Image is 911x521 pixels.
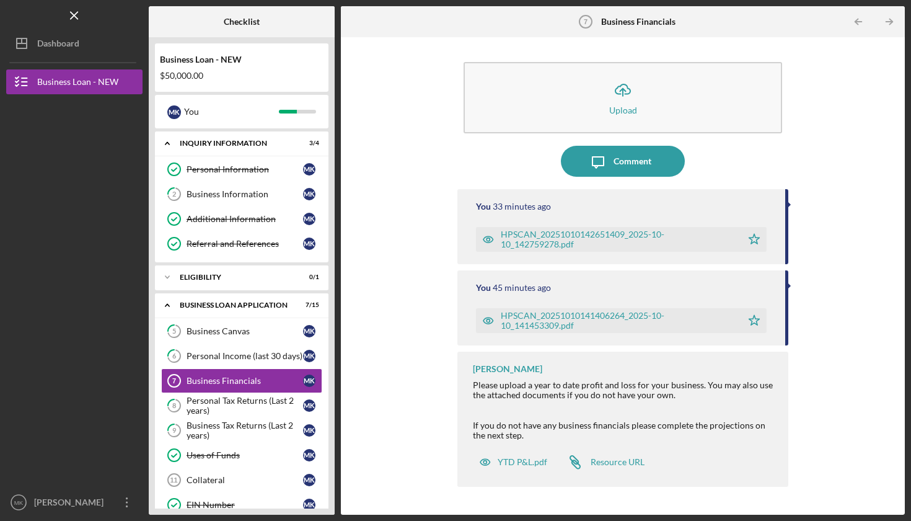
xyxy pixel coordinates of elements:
[303,238,315,250] div: M K
[303,188,315,200] div: M K
[501,229,736,249] div: HPSCAN_20251010142651409_2025-10-10_142759278.pdf
[561,146,685,177] button: Comment
[601,17,676,27] b: Business Financials
[172,352,177,360] tspan: 6
[161,468,322,492] a: 11CollateralMK
[161,393,322,418] a: 8Personal Tax Returns (Last 2 years)MK
[614,146,651,177] div: Comment
[161,368,322,393] a: 7Business FinancialsMK
[493,202,551,212] time: 2025-10-10 14:28
[161,418,322,443] a: 9Business Tax Returns (Last 2 years)MK
[473,450,553,474] button: YTD P&L.pdf
[180,274,288,281] div: ELIGIBILITY
[172,402,176,410] tspan: 8
[161,492,322,517] a: EIN NumberMK
[161,344,322,368] a: 6Personal Income (last 30 days)MK
[303,399,315,412] div: M K
[187,164,303,174] div: Personal Information
[476,202,491,212] div: You
[476,283,491,293] div: You
[187,421,303,440] div: Business Tax Returns (Last 2 years)
[224,17,260,27] b: Checklist
[476,308,767,333] button: HPSCAN_20251010141406264_2025-10-10_141453309.pdf
[172,190,176,198] tspan: 2
[303,350,315,362] div: M K
[187,189,303,199] div: Business Information
[187,326,303,336] div: Business Canvas
[172,427,177,435] tspan: 9
[187,351,303,361] div: Personal Income (last 30 days)
[172,327,176,336] tspan: 5
[161,319,322,344] a: 5Business CanvasMK
[161,182,322,207] a: 2Business InformationMK
[161,157,322,182] a: Personal InformationMK
[187,239,303,249] div: Referral and References
[303,163,315,176] div: M K
[6,490,143,515] button: MK[PERSON_NAME]
[187,214,303,224] div: Additional Information
[37,31,79,59] div: Dashboard
[303,213,315,225] div: M K
[560,450,645,474] a: Resource URL
[464,62,782,133] button: Upload
[501,311,736,331] div: HPSCAN_20251010141406264_2025-10-10_141453309.pdf
[180,140,288,147] div: INQUIRY INFORMATION
[476,227,767,252] button: HPSCAN_20251010142651409_2025-10-10_142759278.pdf
[187,500,303,510] div: EIN Number
[297,274,319,281] div: 0 / 1
[160,55,323,65] div: Business Loan - NEW
[187,396,303,416] div: Personal Tax Returns (Last 2 years)
[170,476,177,484] tspan: 11
[37,69,118,97] div: Business Loan - NEW
[160,71,323,81] div: $50,000.00
[167,105,181,119] div: M K
[498,457,547,467] div: YTD P&L.pdf
[473,380,776,420] div: Please upload a year to date profit and loss for your business. You may also use the attached doc...
[584,18,588,25] tspan: 7
[172,377,176,385] tspan: 7
[161,443,322,468] a: Uses of FundsMK
[303,449,315,461] div: M K
[6,69,143,94] button: Business Loan - NEW
[473,421,776,440] div: If you do not have any business financials please complete the projections on the next step.
[591,457,645,467] div: Resource URL
[303,375,315,387] div: M K
[187,376,303,386] div: Business Financials
[6,31,143,56] button: Dashboard
[14,499,24,506] text: MK
[180,301,288,309] div: BUSINESS LOAN APPLICATION
[297,301,319,309] div: 7 / 15
[609,105,637,115] div: Upload
[303,424,315,437] div: M K
[493,283,551,293] time: 2025-10-10 14:15
[161,231,322,256] a: Referral and ReferencesMK
[31,490,112,518] div: [PERSON_NAME]
[187,475,303,485] div: Collateral
[297,140,319,147] div: 3 / 4
[303,474,315,486] div: M K
[303,325,315,337] div: M K
[303,499,315,511] div: M K
[161,207,322,231] a: Additional InformationMK
[184,101,279,122] div: You
[473,364,542,374] div: [PERSON_NAME]
[187,450,303,460] div: Uses of Funds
